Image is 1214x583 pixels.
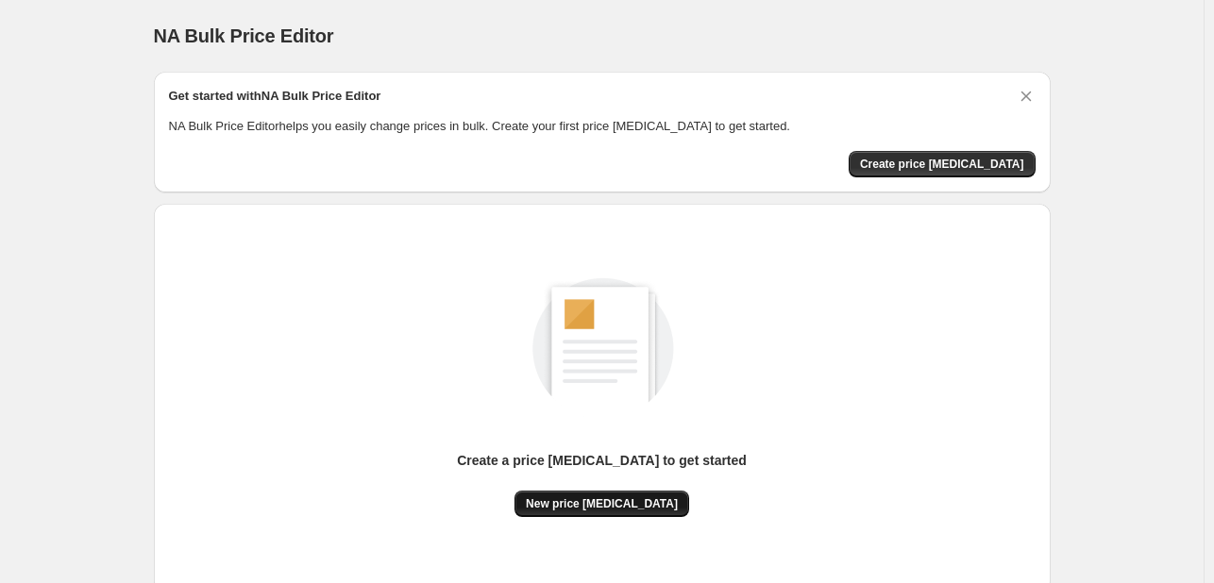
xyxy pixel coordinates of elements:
[169,117,1036,136] p: NA Bulk Price Editor helps you easily change prices in bulk. Create your first price [MEDICAL_DAT...
[526,496,678,511] span: New price [MEDICAL_DATA]
[457,451,747,470] p: Create a price [MEDICAL_DATA] to get started
[169,87,381,106] h2: Get started with NA Bulk Price Editor
[514,491,689,517] button: New price [MEDICAL_DATA]
[1017,87,1036,106] button: Dismiss card
[154,25,334,46] span: NA Bulk Price Editor
[860,157,1024,172] span: Create price [MEDICAL_DATA]
[849,151,1036,177] button: Create price change job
